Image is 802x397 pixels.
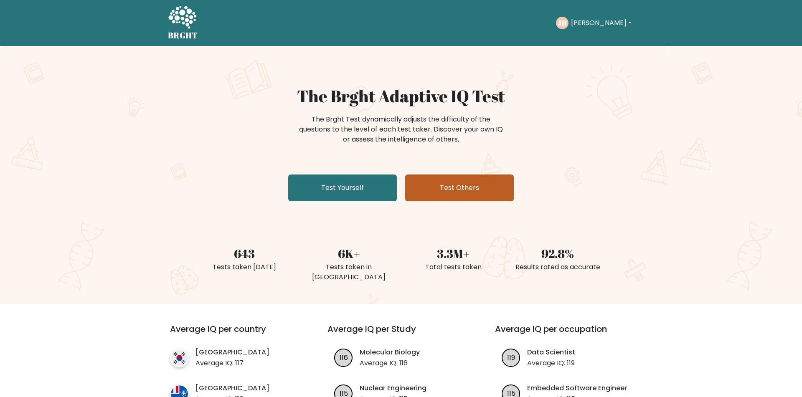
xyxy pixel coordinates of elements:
[170,324,297,344] h3: Average IQ per country
[197,245,292,262] div: 643
[302,262,396,282] div: Tests taken in [GEOGRAPHIC_DATA]
[168,30,198,40] h5: BRGHT
[297,114,505,144] div: The Brght Test dynamically adjusts the difficulty of the questions to the level of each test take...
[168,3,198,43] a: BRGHT
[406,245,500,262] div: 3.3M+
[195,358,269,368] p: Average IQ: 117
[327,324,475,344] h3: Average IQ per Study
[405,174,514,201] a: Test Others
[360,383,426,393] a: Nuclear Engineering
[288,174,397,201] a: Test Yourself
[339,352,348,362] text: 116
[558,18,567,28] text: JH
[195,347,269,357] a: [GEOGRAPHIC_DATA]
[510,262,605,272] div: Results rated as accurate
[195,383,269,393] a: [GEOGRAPHIC_DATA]
[406,262,500,272] div: Total tests taken
[360,347,420,357] a: Molecular Biology
[197,86,605,106] h1: The Brght Adaptive IQ Test
[302,245,396,262] div: 6K+
[527,358,575,368] p: Average IQ: 119
[510,245,605,262] div: 92.8%
[495,324,642,344] h3: Average IQ per occupation
[527,347,575,357] a: Data Scientist
[569,18,634,28] button: [PERSON_NAME]
[360,358,420,368] p: Average IQ: 116
[527,383,627,393] a: Embedded Software Engineer
[507,352,515,362] text: 119
[170,349,189,367] img: country
[197,262,292,272] div: Tests taken [DATE]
